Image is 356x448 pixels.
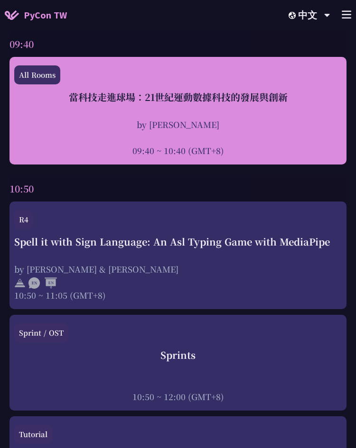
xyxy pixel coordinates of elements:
img: Locale Icon [289,12,298,19]
div: Sprint / OST [14,323,68,342]
a: All Rooms 當科技走進球場：21世紀運動數據科技的發展與創新 by [PERSON_NAME] 09:40 ~ 10:40 (GMT+8) [14,65,342,156]
div: by [PERSON_NAME] [14,119,342,130]
img: svg+xml;base64,PHN2ZyB4bWxucz0iaHR0cDovL3d3dy53My5vcmcvMjAwMC9zdmciIHdpZHRoPSIyNCIgaGVpZ2h0PSIyNC... [14,277,26,289]
div: 10:50 ~ 11:05 (GMT+8) [14,289,342,301]
div: 09:40 [9,31,347,57]
div: 10:50 [9,176,347,201]
div: All Rooms [14,65,60,84]
div: 10:50 ~ 12:00 (GMT+8) [14,391,342,402]
div: Spell it with Sign Language: An Asl Typing Game with MediaPipe [14,235,342,249]
div: Tutorial [14,425,52,444]
div: 09:40 ~ 10:40 (GMT+8) [14,145,342,156]
a: PyCon TW [5,3,67,27]
img: Home icon of PyCon TW 2025 [5,10,19,20]
a: R4 Spell it with Sign Language: An Asl Typing Game with MediaPipe by [PERSON_NAME] & [PERSON_NAME... [14,210,342,301]
div: 當科技走進球場：21世紀運動數據科技的發展與創新 [14,90,342,104]
img: ENEN.5a408d1.svg [28,277,57,289]
div: by [PERSON_NAME] & [PERSON_NAME] [14,263,342,275]
div: Sprints [14,348,342,362]
span: PyCon TW [24,8,67,22]
div: R4 [14,210,33,229]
